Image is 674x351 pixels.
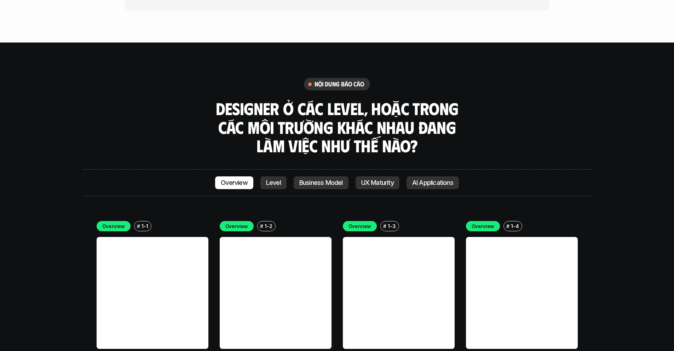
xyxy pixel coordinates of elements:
[225,222,248,230] p: Overview
[260,176,287,189] a: Level
[221,179,248,186] p: Overview
[299,179,343,186] p: Business Model
[356,176,399,189] a: UX Maturity
[472,222,495,230] p: Overview
[348,222,371,230] p: Overview
[266,179,281,186] p: Level
[511,222,519,230] p: 1-4
[361,179,394,186] p: UX Maturity
[213,99,461,155] h3: Designer ở các level, hoặc trong các môi trường khác nhau đang làm việc như thế nào?
[294,176,348,189] a: Business Model
[383,223,386,229] h6: #
[315,80,364,88] h6: nội dung báo cáo
[137,223,140,229] h6: #
[506,223,509,229] h6: #
[102,222,125,230] p: Overview
[388,222,396,230] p: 1-3
[215,176,253,189] a: Overview
[260,223,263,229] h6: #
[265,222,272,230] p: 1-2
[407,176,459,189] a: AI Applications
[412,179,453,186] p: AI Applications
[142,222,148,230] p: 1-1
